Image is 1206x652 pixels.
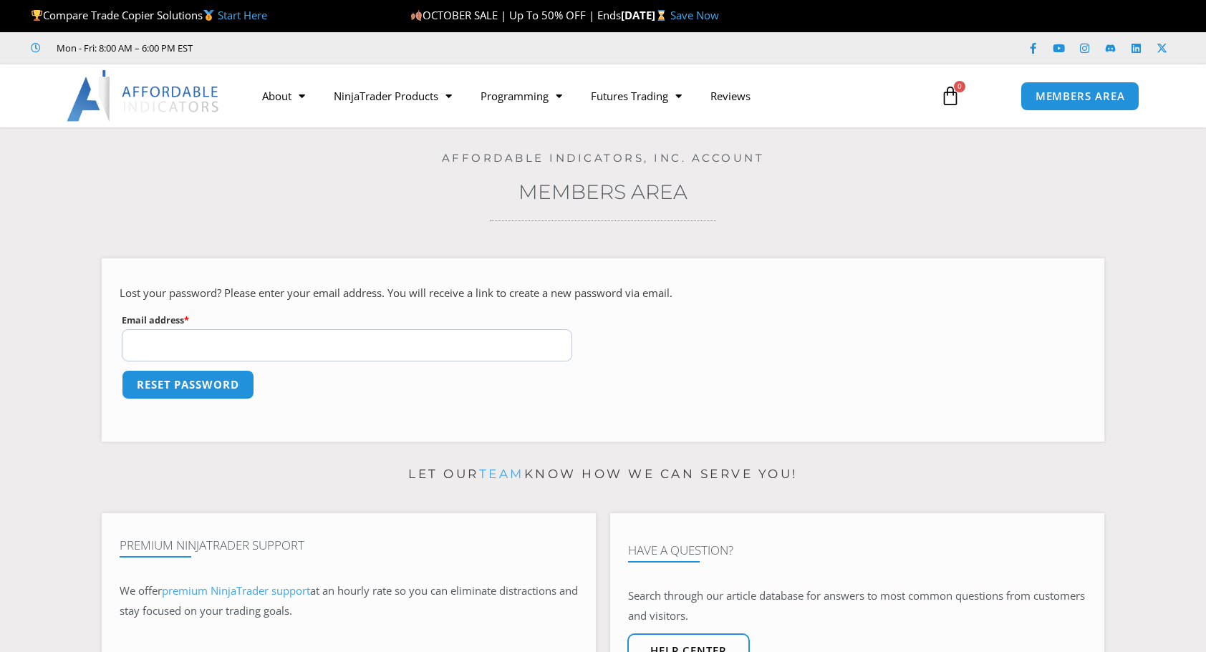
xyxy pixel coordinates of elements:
[122,311,572,329] label: Email address
[31,8,267,22] span: Compare Trade Copier Solutions
[577,79,696,112] a: Futures Trading
[120,583,162,598] span: We offer
[248,79,924,112] nav: Menu
[162,583,310,598] a: premium NinjaTrader support
[442,151,765,165] a: Affordable Indicators, Inc. Account
[656,10,667,21] img: ⌛
[670,8,719,22] a: Save Now
[67,70,221,122] img: LogoAI | Affordable Indicators – NinjaTrader
[628,586,1086,626] p: Search through our article database for answers to most common questions from customers and visit...
[518,180,688,204] a: Members Area
[120,283,1086,303] p: Lost your password? Please enter your email address. You will receive a link to create a new pass...
[319,79,466,112] a: NinjaTrader Products
[203,10,214,21] img: 🥇
[621,8,670,22] strong: [DATE]
[1021,82,1140,111] a: MEMBERS AREA
[122,370,254,399] button: Reset password
[919,75,982,117] a: 0
[411,10,422,21] img: 🍂
[954,81,965,92] span: 0
[102,463,1104,486] p: Let our know how we can serve you!
[218,8,267,22] a: Start Here
[479,467,524,481] a: team
[466,79,577,112] a: Programming
[410,8,621,22] span: OCTOBER SALE | Up To 50% OFF | Ends
[53,39,193,57] span: Mon - Fri: 8:00 AM – 6:00 PM EST
[628,543,1086,558] h4: Have A Question?
[1036,91,1125,102] span: MEMBERS AREA
[248,79,319,112] a: About
[32,10,42,21] img: 🏆
[120,538,578,553] h4: Premium NinjaTrader Support
[213,41,428,55] iframe: Customer reviews powered by Trustpilot
[120,583,578,618] span: at an hourly rate so you can eliminate distractions and stay focused on your trading goals.
[696,79,765,112] a: Reviews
